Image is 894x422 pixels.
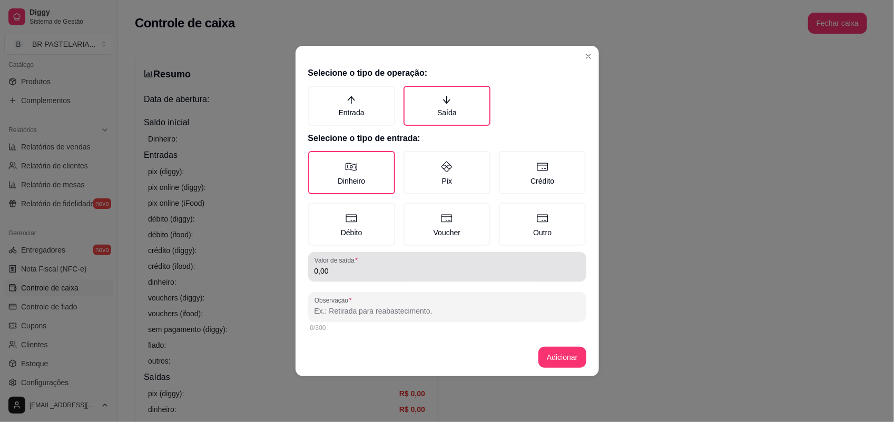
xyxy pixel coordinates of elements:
input: Valor de saída [315,266,580,276]
h2: Selecione o tipo de operação: [308,67,586,79]
button: Adicionar [538,347,586,368]
label: Observação [315,296,355,305]
label: Crédito [499,151,586,194]
span: arrow-up [347,95,356,105]
label: Saída [404,86,490,126]
label: Voucher [404,203,490,246]
label: Entrada [308,86,395,126]
label: Dinheiro [308,151,395,194]
label: Outro [499,203,586,246]
input: Observação [315,306,580,316]
h2: Selecione o tipo de entrada: [308,132,586,145]
span: arrow-down [442,95,451,105]
label: Valor de saída [315,256,361,265]
button: Close [580,48,597,65]
label: Débito [308,203,395,246]
label: Pix [404,151,490,194]
div: 0/300 [310,324,584,332]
